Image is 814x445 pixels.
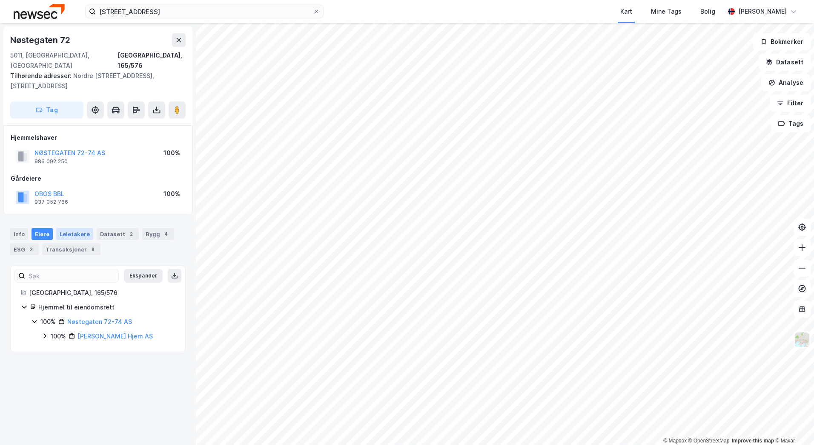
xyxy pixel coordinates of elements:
div: 100% [163,148,180,158]
div: Leietakere [56,228,93,240]
div: [GEOGRAPHIC_DATA], 165/576 [118,50,186,71]
div: ESG [10,243,39,255]
div: Kontrollprogram for chat [771,404,814,445]
div: 2 [127,230,135,238]
div: Gårdeiere [11,173,185,184]
div: Datasett [97,228,139,240]
div: 5011, [GEOGRAPHIC_DATA], [GEOGRAPHIC_DATA] [10,50,118,71]
img: newsec-logo.f6e21ccffca1b3a03d2d.png [14,4,65,19]
div: Hjemmelshaver [11,133,185,143]
div: [PERSON_NAME] [738,6,787,17]
img: Z [794,332,810,348]
a: Nøstegaten 72-74 AS [67,318,132,325]
a: Improve this map [732,438,774,444]
div: Transaksjoner [42,243,100,255]
div: 100% [51,331,66,341]
div: Eiere [32,228,53,240]
input: Søk på adresse, matrikkel, gårdeiere, leietakere eller personer [96,5,313,18]
button: Tag [10,101,83,118]
div: 100% [40,317,56,327]
button: Tags [771,115,811,132]
div: 2 [27,245,35,254]
div: 100% [163,189,180,199]
a: Mapbox [663,438,687,444]
button: Analyse [761,74,811,91]
div: 986 092 250 [34,158,68,165]
iframe: Chat Widget [771,404,814,445]
div: Nordre [STREET_ADDRESS], [STREET_ADDRESS] [10,71,179,91]
div: 8 [89,245,97,254]
div: [GEOGRAPHIC_DATA], 165/576 [29,288,175,298]
a: [PERSON_NAME] Hjem AS [77,332,153,340]
div: Mine Tags [651,6,682,17]
div: Nøstegaten 72 [10,33,72,47]
div: Info [10,228,28,240]
button: Datasett [759,54,811,71]
button: Bokmerker [753,33,811,50]
input: Søk [25,269,118,282]
button: Filter [770,95,811,112]
div: 937 052 766 [34,199,68,205]
button: Ekspander [124,269,163,283]
div: Hjemmel til eiendomsrett [38,302,175,312]
div: Bygg [142,228,174,240]
div: Kart [620,6,632,17]
span: Tilhørende adresser: [10,72,73,79]
div: Bolig [700,6,715,17]
a: OpenStreetMap [688,438,730,444]
div: 4 [162,230,170,238]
